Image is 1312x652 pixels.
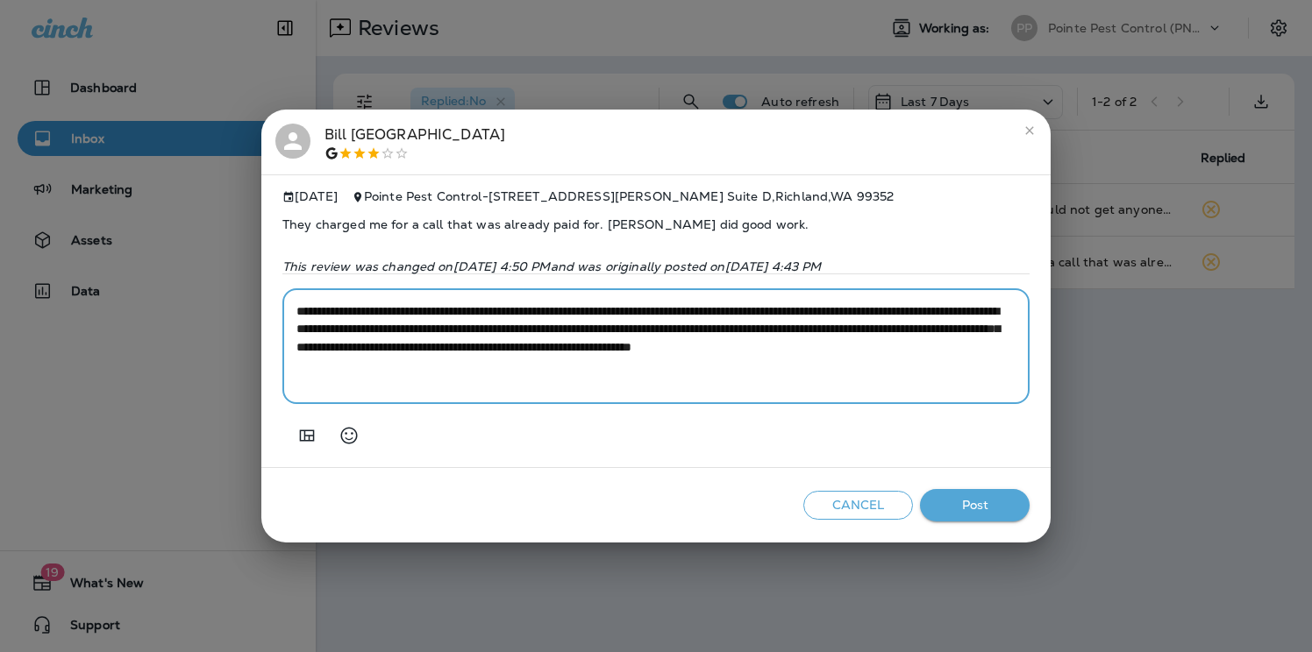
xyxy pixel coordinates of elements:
[324,124,505,160] div: Bill [GEOGRAPHIC_DATA]
[282,203,1030,245] span: They charged me for a call that was already paid for. [PERSON_NAME] did good work.
[364,188,895,204] span: Pointe Pest Control - [STREET_ADDRESS][PERSON_NAME] Suite D , Richland , WA 99352
[282,259,1030,273] p: This review was changed on [DATE] 4:50 PM
[332,418,367,453] button: Select an emoji
[803,491,913,520] button: Cancel
[551,259,822,274] span: and was originally posted on [DATE] 4:43 PM
[289,418,324,453] button: Add in a premade template
[282,189,338,204] span: [DATE]
[1016,117,1044,145] button: close
[920,489,1030,521] button: Post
